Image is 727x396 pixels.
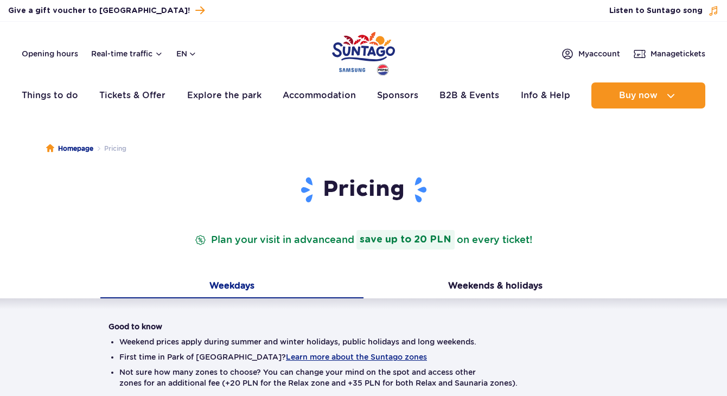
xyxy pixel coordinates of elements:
span: My account [578,48,620,59]
li: Not sure how many zones to choose? You can change your mind on the spot and access other zones fo... [119,367,608,388]
a: Opening hours [22,48,78,59]
button: Weekends & holidays [363,276,627,298]
li: Weekend prices apply during summer and winter holidays, public holidays and long weekends. [119,336,608,347]
p: Plan your visit in advance on every ticket! [193,230,534,250]
a: Managetickets [633,47,705,60]
li: First time in Park of [GEOGRAPHIC_DATA]? [119,352,608,362]
a: Park of Poland [332,27,395,77]
a: Sponsors [377,82,418,108]
a: Accommodation [283,82,356,108]
button: Weekdays [100,276,363,298]
button: Buy now [591,82,705,108]
a: Explore the park [187,82,262,108]
a: Tickets & Offer [99,82,165,108]
button: en [176,48,197,59]
a: Things to do [22,82,78,108]
span: Listen to Suntago song [609,5,703,16]
button: Real-time traffic [91,49,163,58]
button: Learn more about the Suntago zones [286,353,427,361]
a: Give a gift voucher to [GEOGRAPHIC_DATA]! [8,3,205,18]
button: Listen to Suntago song [609,5,719,16]
span: Manage tickets [651,48,705,59]
a: B2B & Events [439,82,499,108]
span: Give a gift voucher to [GEOGRAPHIC_DATA]! [8,5,190,16]
a: Myaccount [561,47,620,60]
li: Pricing [93,143,126,154]
h1: Pricing [109,176,618,204]
strong: save up to 20 PLN [356,230,455,250]
a: Info & Help [521,82,570,108]
a: Homepage [46,143,93,154]
strong: Good to know [109,322,162,331]
span: Buy now [619,91,658,100]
